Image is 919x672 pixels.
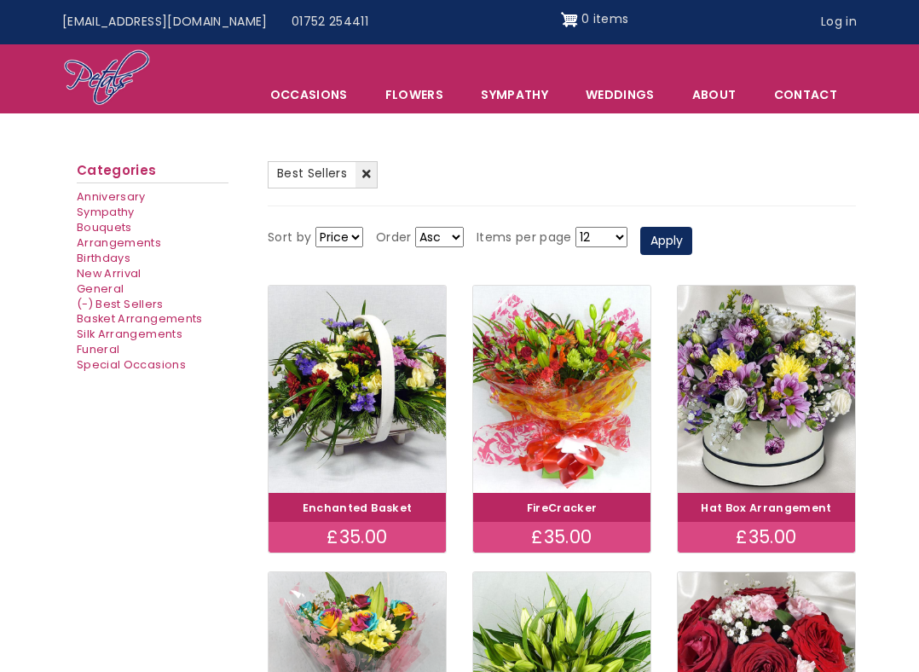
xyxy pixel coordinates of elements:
a: 01752 254411 [280,6,380,38]
a: New Arrival [77,266,142,281]
a: Special Occasions [77,357,186,372]
a: Hat Box Arrangement [701,501,832,515]
img: FireCracker [473,286,650,493]
img: Shopping cart [561,6,578,33]
a: Shopping cart 0 items [561,6,629,33]
label: Sort by [268,228,311,248]
a: About [674,77,754,113]
div: £35.00 [269,522,446,553]
a: [EMAIL_ADDRESS][DOMAIN_NAME] [50,6,280,38]
a: Bouquets [77,220,132,235]
a: Contact [756,77,855,113]
a: Sympathy [463,77,566,113]
a: Sympathy [77,205,135,219]
a: Basket Arrangements [77,311,203,326]
span: (-) [77,297,93,311]
span: 0 items [581,10,628,27]
a: Arrangements [77,235,161,250]
a: Funeral [77,342,119,356]
a: Birthdays [77,251,130,265]
label: Items per page [477,228,572,248]
button: Apply [640,227,692,256]
span: Best Sellers [277,165,347,182]
span: Best Sellers [95,297,163,311]
img: Enchanted Basket [269,286,446,493]
a: Log in [809,6,869,38]
img: Home [63,49,151,108]
img: Hat Box Arrangement [678,286,855,493]
label: Order [376,228,412,248]
div: £35.00 [678,522,855,553]
h2: Categories [77,163,228,183]
a: (-) Best Sellers [77,297,164,311]
span: Occasions [252,77,366,113]
a: General [77,281,124,296]
a: Silk Arrangements [77,327,182,341]
a: Best Sellers [268,161,378,188]
a: FireCracker [527,501,598,515]
a: Enchanted Basket [303,501,413,515]
span: Weddings [568,77,673,113]
div: £35.00 [473,522,650,553]
a: Flowers [367,77,461,113]
a: Anniversary [77,189,146,204]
